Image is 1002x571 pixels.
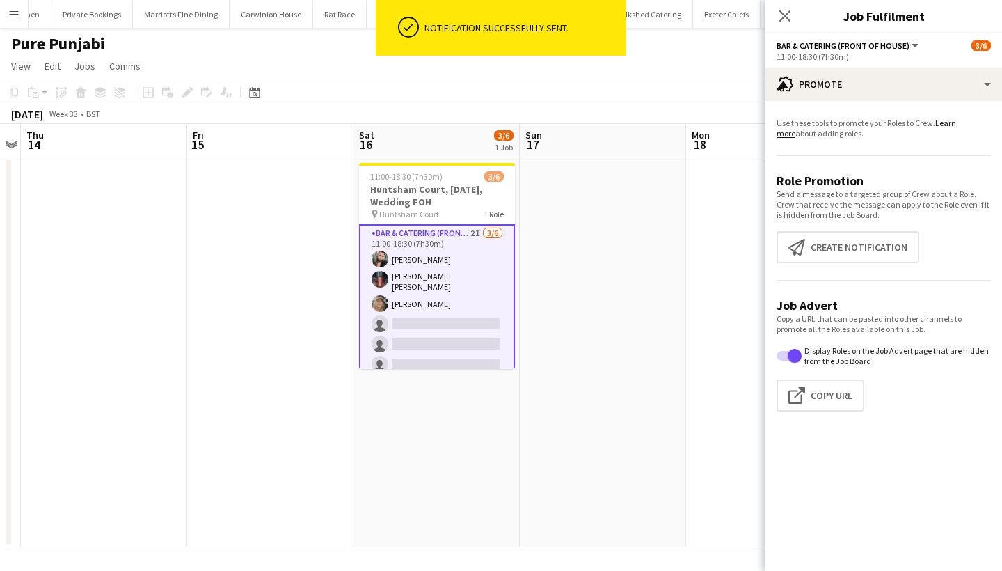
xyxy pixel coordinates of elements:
[367,1,434,28] button: Pickle Shack
[51,1,133,28] button: Private Bookings
[191,136,204,152] span: 15
[39,57,66,75] a: Edit
[484,171,504,182] span: 3/6
[777,189,991,220] p: Send a message to a targeted group of Crew about a Role. Crew that receive the message can apply ...
[133,1,230,28] button: Marriotts Fine Dining
[6,57,36,75] a: View
[11,107,43,121] div: [DATE]
[802,345,991,366] label: Display Roles on the Job Advert page that are hidden from the Job Board
[193,129,204,141] span: Fri
[693,1,761,28] button: Exeter Chiefs
[230,1,313,28] button: Carwinion House
[761,1,804,28] button: Pikkle
[484,209,504,219] span: 1 Role
[777,118,956,139] a: Learn more
[46,109,81,119] span: Week 33
[359,224,515,380] app-card-role: Bar & Catering (Front of House)2I3/611:00-18:30 (7h30m)[PERSON_NAME][PERSON_NAME] [PERSON_NAME][P...
[26,129,44,141] span: Thu
[11,33,105,54] h1: Pure Punjabi
[24,136,44,152] span: 14
[777,313,991,334] p: Copy a URL that can be pasted into other channels to promote all the Roles available on this Job.
[777,40,921,51] button: Bar & Catering (Front of House)
[494,130,514,141] span: 3/6
[69,57,101,75] a: Jobs
[777,380,864,412] button: Copy Url
[104,57,146,75] a: Comms
[74,60,95,72] span: Jobs
[777,297,991,313] h3: Job Advert
[109,60,141,72] span: Comms
[971,40,991,51] span: 3/6
[765,7,1002,25] h3: Job Fulfilment
[765,68,1002,101] div: Promote
[495,142,513,152] div: 1 Job
[313,1,367,28] button: Rat Race
[777,173,991,189] h3: Role Promotion
[359,163,515,369] app-job-card: 11:00-18:30 (7h30m)3/6Huntsham Court, [DATE], Wedding FOH Huntsham Court1 RoleBar & Catering (Fro...
[606,1,693,28] button: Milkshed Catering
[11,60,31,72] span: View
[777,118,991,139] p: Use these tools to promote your Roles to Crew. about adding roles.
[525,129,542,141] span: Sun
[777,40,909,51] span: Bar & Catering (Front of House)
[45,60,61,72] span: Edit
[777,231,919,263] button: Create notification
[359,183,515,208] h3: Huntsham Court, [DATE], Wedding FOH
[86,109,100,119] div: BST
[357,136,374,152] span: 16
[359,129,374,141] span: Sat
[523,136,542,152] span: 17
[424,22,621,34] div: Notification successfully sent.
[777,52,991,62] div: 11:00-18:30 (7h30m)
[370,171,443,182] span: 11:00-18:30 (7h30m)
[379,209,439,219] span: Huntsham Court
[690,136,710,152] span: 18
[692,129,710,141] span: Mon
